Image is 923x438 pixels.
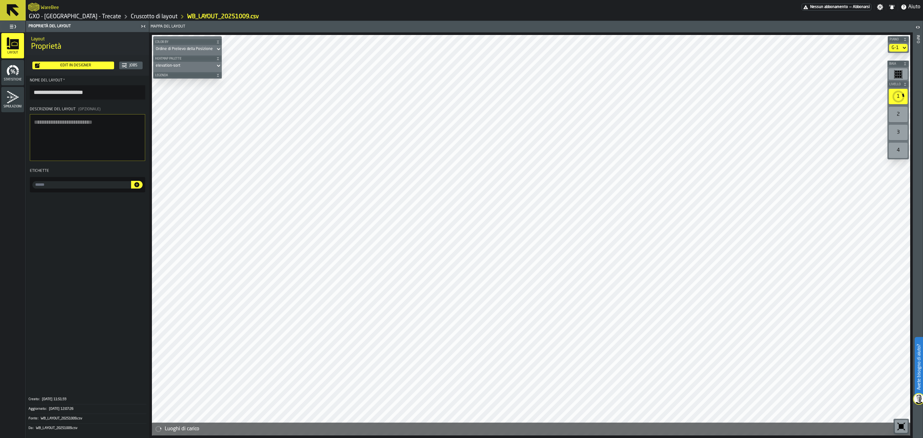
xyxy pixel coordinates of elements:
[915,338,922,396] label: Avete bisogno di aiuto?
[30,78,145,83] div: Nome del layout
[30,114,145,161] textarea: Descrizione del layout(Opzionale)
[29,424,146,433] button: Da:WB_LAYOUT_20251009.csv
[887,81,909,88] button: button-
[887,67,909,81] div: button-toolbar-undefined
[63,78,65,83] span: Richiesto
[49,407,73,411] span: [DATE] 12:07:26
[30,78,145,99] label: button-toolbar-Nome del layout
[802,4,871,11] div: Abbonamento al menu
[1,22,24,31] label: button-toggle-Seleziona il menu completo
[908,3,920,11] span: Aiuto
[32,181,131,189] label: input-value-
[41,417,82,421] span: WB_LAYOUT_20251009.csv
[156,47,213,51] div: DropdownMenuValue-sortOrder
[853,5,870,9] span: Abbonarsi
[30,107,76,111] span: Descrizione del layout
[154,74,215,77] span: Legenda
[802,4,871,11] a: link-to-/wh/i/7274009e-5361-4e21-8e36-7045ee840609/pricing/
[153,39,222,45] button: button-
[29,404,146,414] button: Aggiornato:[DATE] 12:07:26
[165,425,908,433] div: Luoghi di carico
[131,181,143,189] button: button-
[153,421,189,434] a: logo-header
[28,1,39,13] a: logo-header
[153,55,222,62] button: button-
[1,78,24,81] span: Statistiche
[27,24,139,29] div: Proprietà del layout
[152,423,910,435] div: alert-Luoghi di carico
[889,44,908,52] div: DropdownMenuValue-floor-63e93db025
[29,414,146,423] div: KeyValueItem-Fonte
[887,88,909,105] div: button-toolbar-undefined
[36,426,78,430] span: WB_LAYOUT_20251009.csv
[30,85,145,99] input: button-toolbar-Nome del layout
[898,3,923,11] label: button-toggle-Aiuto
[1,33,24,59] li: menu Layout
[39,397,40,401] span: :
[153,45,222,53] div: DropdownMenuValue-sortOrder
[916,34,920,436] div: Info
[887,61,909,67] button: button-
[888,83,902,86] span: Livello
[151,24,185,29] span: Mappa del layout
[31,42,61,52] span: Proprietà
[78,107,101,111] span: (Opzionale)
[913,22,922,34] label: button-toggle-Aperto
[887,141,909,159] div: button-toolbar-undefined
[886,4,898,10] label: button-toggle-Notifiche
[40,63,112,68] div: Edit in Designer
[131,13,178,20] a: link-to-/wh/i/7274009e-5361-4e21-8e36-7045ee840609/designer
[32,62,114,69] button: button-Edit in Designer
[187,13,259,20] a: link-to-/wh/i/7274009e-5361-4e21-8e36-7045ee840609/layouts/d9fb01ed-dc85-4223-8598-0adb367bb75c
[154,40,215,44] span: Color by
[888,62,902,66] span: Baia
[874,4,886,10] label: button-toggle-Impostazioni
[1,51,24,55] span: Layout
[29,407,48,411] div: Aggiornato
[29,426,35,430] div: Da
[32,181,131,189] input: input-value- input-value-
[887,105,909,123] div: button-toolbar-undefined
[119,62,143,69] button: button-Jobs
[33,426,34,430] span: :
[888,38,902,41] span: Piano
[810,5,848,9] span: Nessun abbonamento
[29,395,146,404] button: Creato:[DATE] 11:51:33
[153,72,222,79] button: button-
[154,57,215,61] span: Heatmap Palette
[42,397,66,401] span: [DATE] 11:51:33
[139,22,148,30] label: button-toggle-Chiudimi
[887,123,909,141] div: button-toolbar-undefined
[29,13,121,20] a: link-to-/wh/i/7274009e-5361-4e21-8e36-7045ee840609
[896,421,906,432] svg: Azzeramento dello zoom e della posizione
[1,87,24,113] li: menu Simulazioni
[888,36,909,43] button: button-
[894,419,909,434] div: button-toolbar-undefined
[26,32,149,55] div: title-Proprietà
[31,35,144,42] h2: Sub Title
[889,107,908,122] div: 2
[153,62,222,70] div: DropdownMenuValue-elevation-sort
[29,423,146,433] div: KeyValueItem-Da
[30,169,49,173] span: Etichette
[41,4,59,10] h2: Sub Title
[913,21,923,438] header: Info
[29,414,146,423] button: Fonte:WB_LAYOUT_20251009.csv
[127,63,140,68] div: Jobs
[889,143,908,158] div: 4
[26,21,149,32] header: Proprietà del layout
[1,105,24,108] span: Simulazioni
[849,5,852,9] span: —
[889,89,908,104] div: 1
[29,395,146,404] div: KeyValueItem-Creato
[29,417,40,421] div: Fonte
[29,397,41,401] div: Creato
[892,45,899,50] div: DropdownMenuValue-floor-63e93db025
[1,60,24,86] li: menu Statistiche
[889,125,908,140] div: 3
[28,13,474,21] nav: Breadcrumb
[156,63,213,68] div: DropdownMenuValue-elevation-sort
[46,407,47,411] span: :
[29,404,146,414] div: KeyValueItem-Aggiornato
